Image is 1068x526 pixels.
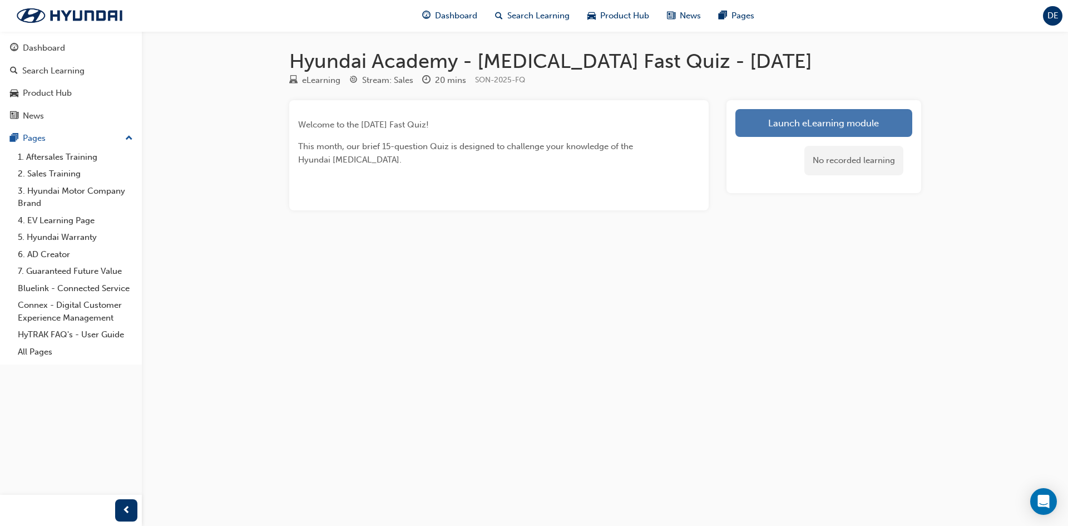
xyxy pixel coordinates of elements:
a: guage-iconDashboard [413,4,486,27]
div: Open Intercom Messenger [1030,488,1057,515]
span: pages-icon [719,9,727,23]
span: search-icon [495,9,503,23]
a: 3. Hyundai Motor Company Brand [13,183,137,212]
a: 6. AD Creator [13,246,137,263]
a: news-iconNews [658,4,710,27]
span: clock-icon [422,76,431,86]
div: Pages [23,132,46,145]
button: DE [1043,6,1062,26]
div: Dashboard [23,42,65,55]
button: Pages [4,128,137,149]
span: car-icon [10,89,18,99]
a: 5. Hyundai Warranty [13,229,137,246]
a: Bluelink - Connected Service [13,280,137,297]
a: Connex - Digital Customer Experience Management [13,297,137,326]
span: up-icon [125,131,133,146]
span: learningResourceType_ELEARNING-icon [289,76,298,86]
div: News [23,110,44,122]
img: Trak [6,4,133,27]
a: car-iconProduct Hub [578,4,658,27]
span: pages-icon [10,134,18,144]
a: 2. Sales Training [13,165,137,183]
a: News [4,106,137,126]
span: search-icon [10,66,18,76]
a: Launch eLearning module [735,109,912,137]
span: Pages [731,9,754,22]
a: 4. EV Learning Page [13,212,137,229]
button: DashboardSearch LearningProduct HubNews [4,36,137,128]
a: 7. Guaranteed Future Value [13,263,137,280]
div: eLearning [302,74,340,87]
span: target-icon [349,76,358,86]
span: Dashboard [435,9,477,22]
div: No recorded learning [804,146,903,175]
a: Dashboard [4,38,137,58]
span: prev-icon [122,504,131,518]
span: news-icon [667,9,675,23]
h1: Hyundai Academy - [MEDICAL_DATA] Fast Quiz - [DATE] [289,49,921,73]
div: Search Learning [22,65,85,77]
a: Search Learning [4,61,137,81]
div: Duration [422,73,466,87]
a: HyTRAK FAQ's - User Guide [13,326,137,343]
a: pages-iconPages [710,4,763,27]
a: Product Hub [4,83,137,104]
div: Type [289,73,340,87]
span: car-icon [587,9,596,23]
span: Welcome to the [DATE] Fast Quiz! [298,120,429,130]
span: Learning resource code [475,75,525,85]
span: news-icon [10,111,18,121]
div: Product Hub [23,87,72,100]
span: This month, our brief 15-question Quiz is designed to challenge your knowledge of the Hyundai [ME... [298,141,635,165]
a: search-iconSearch Learning [486,4,578,27]
div: Stream: Sales [362,74,413,87]
a: All Pages [13,343,137,361]
a: 1. Aftersales Training [13,149,137,166]
div: 20 mins [435,74,466,87]
span: guage-icon [10,43,18,53]
span: Search Learning [507,9,570,22]
span: guage-icon [422,9,431,23]
span: DE [1047,9,1059,22]
span: Product Hub [600,9,649,22]
div: Stream [349,73,413,87]
span: News [680,9,701,22]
